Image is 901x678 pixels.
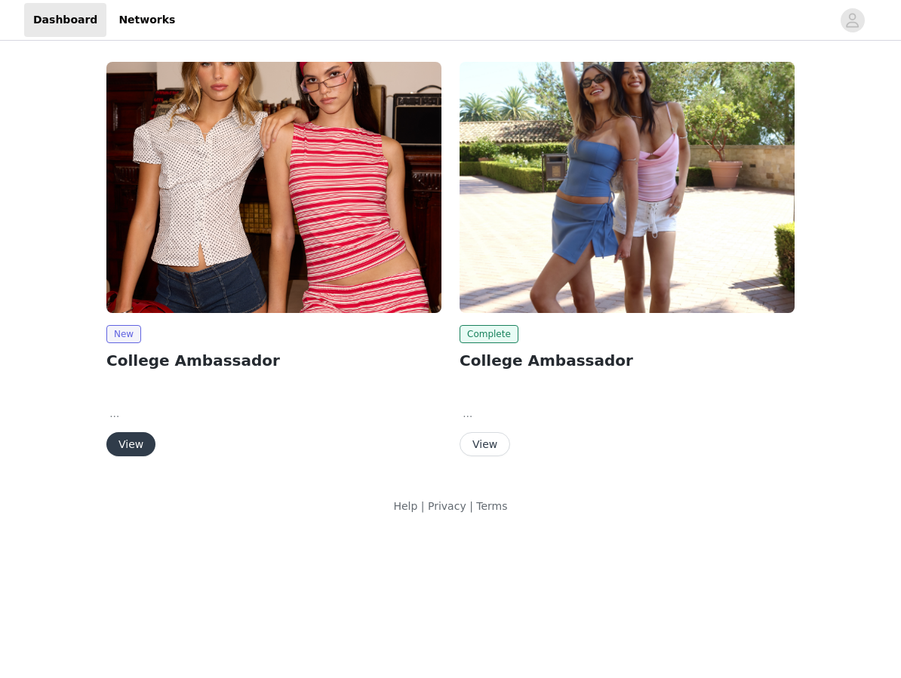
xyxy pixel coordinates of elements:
a: Terms [476,500,507,512]
a: View [106,439,155,450]
h2: College Ambassador [460,349,795,372]
a: Privacy [428,500,466,512]
img: Edikted [106,62,441,313]
a: Help [393,500,417,512]
button: View [460,432,510,456]
span: | [469,500,473,512]
h2: College Ambassador [106,349,441,372]
button: View [106,432,155,456]
span: New [106,325,141,343]
a: Networks [109,3,184,37]
a: View [460,439,510,450]
img: Edikted [460,62,795,313]
a: Dashboard [24,3,106,37]
span: | [421,500,425,512]
div: avatar [845,8,859,32]
span: Complete [460,325,518,343]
